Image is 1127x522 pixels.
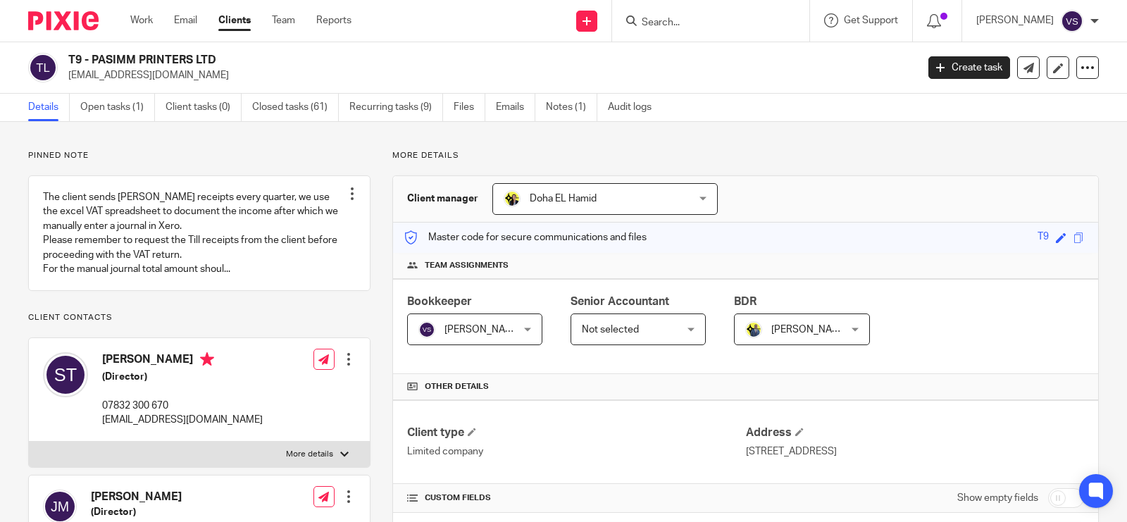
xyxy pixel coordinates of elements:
p: 07832 300 670 [102,399,263,413]
h4: [PERSON_NAME] [102,352,263,370]
a: Reports [316,13,351,27]
span: Doha EL Hamid [530,194,597,204]
img: svg%3E [418,321,435,338]
label: Show empty fields [957,491,1038,505]
a: Details [28,94,70,121]
a: Work [130,13,153,27]
a: Client tasks (0) [166,94,242,121]
img: Doha-Starbridge.jpg [504,190,521,207]
h4: [PERSON_NAME] [91,490,251,504]
p: [PERSON_NAME] [976,13,1054,27]
p: [EMAIL_ADDRESS][DOMAIN_NAME] [68,68,907,82]
h4: Address [746,425,1084,440]
span: Team assignments [425,260,509,271]
span: Get Support [844,15,898,25]
span: Bookkeeper [407,296,472,307]
span: Senior Accountant [571,296,669,307]
h2: T9 - PASIMM PRINTERS LTD [68,53,740,68]
p: [STREET_ADDRESS] [746,445,1084,459]
a: Clients [218,13,251,27]
p: Master code for secure communications and files [404,230,647,244]
span: [PERSON_NAME] [771,325,849,335]
p: Limited company [407,445,745,459]
span: [PERSON_NAME] [444,325,522,335]
a: Notes (1) [546,94,597,121]
a: Email [174,13,197,27]
img: Pixie [28,11,99,30]
a: Open tasks (1) [80,94,155,121]
p: Pinned note [28,150,371,161]
img: svg%3E [1061,10,1083,32]
a: Emails [496,94,535,121]
h3: Client manager [407,192,478,206]
h4: CUSTOM FIELDS [407,492,745,504]
h4: Client type [407,425,745,440]
a: Closed tasks (61) [252,94,339,121]
img: svg%3E [28,53,58,82]
a: Audit logs [608,94,662,121]
h5: (Director) [102,370,263,384]
p: More details [392,150,1099,161]
div: T9 [1038,230,1049,246]
img: svg%3E [43,352,88,397]
a: Team [272,13,295,27]
input: Search [640,17,767,30]
a: Recurring tasks (9) [349,94,443,121]
p: Client contacts [28,312,371,323]
span: Not selected [582,325,639,335]
p: More details [286,449,333,460]
span: BDR [734,296,756,307]
h5: (Director) [91,505,251,519]
img: Dennis-Starbridge.jpg [745,321,762,338]
a: Create task [928,56,1010,79]
i: Primary [200,352,214,366]
span: Other details [425,381,489,392]
a: Files [454,94,485,121]
p: [EMAIL_ADDRESS][DOMAIN_NAME] [102,413,263,427]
